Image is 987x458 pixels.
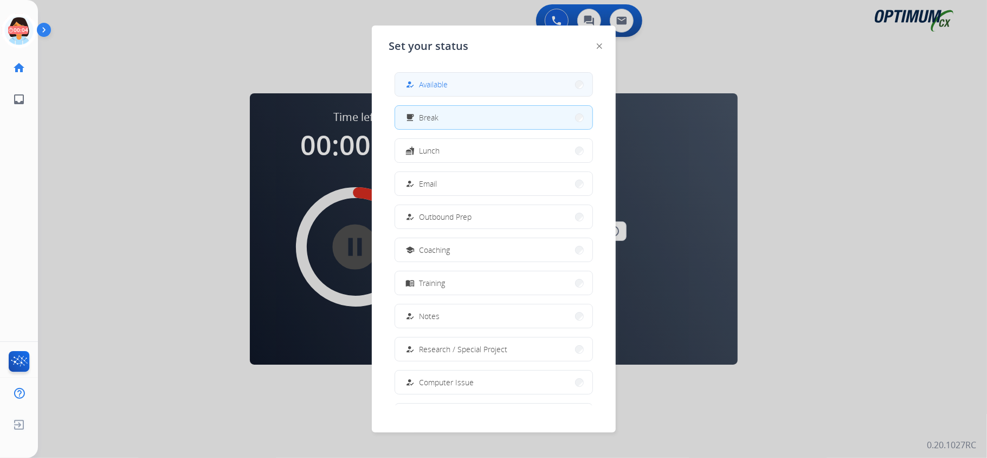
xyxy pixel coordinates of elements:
[395,139,592,162] button: Lunch
[420,277,446,289] span: Training
[389,39,469,54] span: Set your status
[420,244,450,256] span: Coaching
[395,271,592,295] button: Training
[395,304,592,328] button: Notes
[395,404,592,427] button: Internet Issue
[405,311,415,321] mat-icon: how_to_reg
[405,278,415,288] mat-icon: menu_book
[420,310,440,322] span: Notes
[597,43,602,49] img: close-button
[927,438,976,451] p: 0.20.1027RC
[12,93,25,106] mat-icon: inbox
[405,378,415,387] mat-icon: how_to_reg
[405,113,415,122] mat-icon: free_breakfast
[395,338,592,361] button: Research / Special Project
[420,178,437,189] span: Email
[405,245,415,255] mat-icon: school
[420,112,439,123] span: Break
[420,377,474,388] span: Computer Issue
[405,345,415,354] mat-icon: how_to_reg
[395,205,592,228] button: Outbound Prep
[405,80,415,89] mat-icon: how_to_reg
[395,172,592,195] button: Email
[405,179,415,188] mat-icon: how_to_reg
[405,146,415,155] mat-icon: fastfood
[395,73,592,96] button: Available
[395,238,592,262] button: Coaching
[420,343,508,355] span: Research / Special Project
[405,212,415,221] mat-icon: how_to_reg
[395,106,592,129] button: Break
[420,211,472,222] span: Outbound Prep
[12,61,25,74] mat-icon: home
[395,371,592,394] button: Computer Issue
[420,145,440,156] span: Lunch
[420,79,448,90] span: Available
